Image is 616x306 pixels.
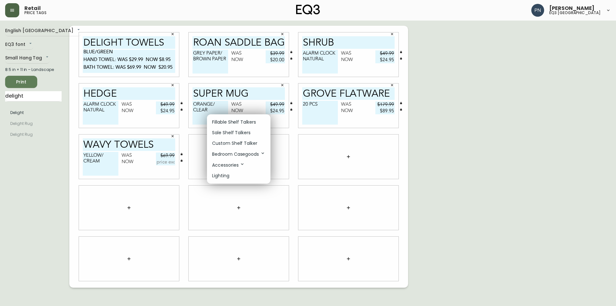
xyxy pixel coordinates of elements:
p: Custom Shelf Talker [212,140,257,147]
p: Bedroom Casegoods [212,151,265,158]
p: Accessories [212,162,245,169]
p: Fillable Shelf Talkers [212,119,256,126]
p: Lighting [212,172,229,179]
p: Sale Shelf Talkers [212,129,251,136]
